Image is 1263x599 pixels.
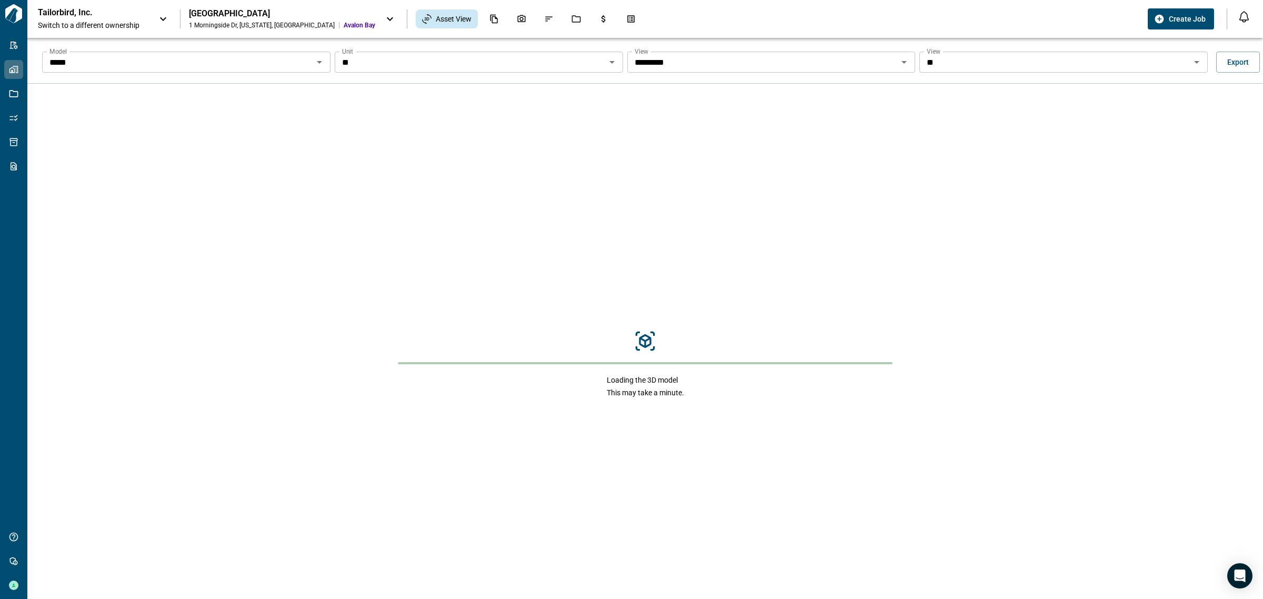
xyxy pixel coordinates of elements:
[189,21,335,29] div: 1 Morningside Dr , [US_STATE] , [GEOGRAPHIC_DATA]
[510,10,533,28] div: Photos
[1169,14,1206,24] span: Create Job
[620,10,642,28] div: Takeoff Center
[1236,8,1252,25] button: Open notification feed
[565,10,587,28] div: Jobs
[38,7,133,18] p: Tailorbird, Inc.
[344,21,375,29] span: Avalon Bay
[927,47,940,56] label: View
[38,20,148,31] span: Switch to a different ownership
[416,9,478,28] div: Asset View
[538,10,560,28] div: Issues & Info
[483,10,505,28] div: Documents
[1227,57,1249,67] span: Export
[1227,563,1252,588] div: Open Intercom Messenger
[1148,8,1214,29] button: Create Job
[49,47,67,56] label: Model
[635,47,648,56] label: View
[342,47,353,56] label: Unit
[607,387,684,398] span: This may take a minute.
[607,375,684,385] span: Loading the 3D model
[605,55,619,69] button: Open
[436,14,472,24] span: Asset View
[1189,55,1204,69] button: Open
[897,55,911,69] button: Open
[312,55,327,69] button: Open
[1216,52,1260,73] button: Export
[189,8,375,19] div: [GEOGRAPHIC_DATA]
[593,10,615,28] div: Budgets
